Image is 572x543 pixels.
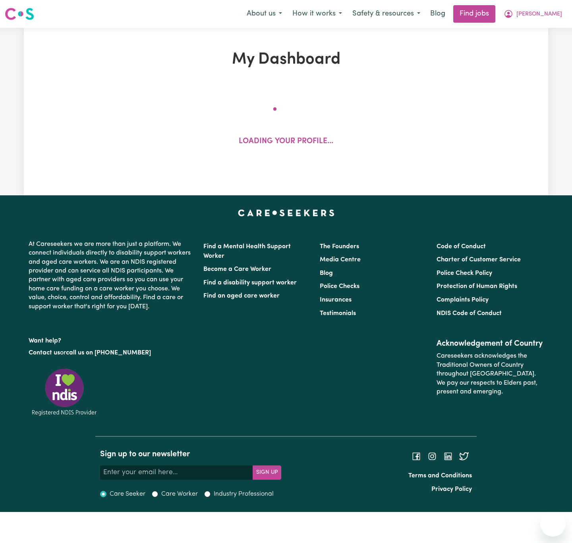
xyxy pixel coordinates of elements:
p: Want help? [29,333,194,345]
button: Subscribe [253,465,281,480]
a: Police Check Policy [437,270,492,276]
a: Code of Conduct [437,243,486,250]
a: Careseekers home page [238,210,334,216]
button: How it works [287,6,347,22]
label: Industry Professional [214,489,274,499]
a: Blog [425,5,450,23]
img: Registered NDIS provider [29,367,100,417]
a: call us on [PHONE_NUMBER] [66,350,151,356]
input: Enter your email here... [100,465,253,480]
a: Media Centre [320,257,361,263]
a: Find jobs [453,5,495,23]
a: Follow Careseekers on Twitter [459,453,469,459]
a: Careseekers logo [5,5,34,23]
h2: Sign up to our newsletter [100,450,281,459]
h2: Acknowledgement of Country [437,339,543,348]
a: Find a disability support worker [203,280,297,286]
a: Find an aged care worker [203,293,280,299]
a: Follow Careseekers on Instagram [427,453,437,459]
a: Charter of Customer Service [437,257,521,263]
button: My Account [499,6,567,22]
a: Find a Mental Health Support Worker [203,243,291,259]
a: Become a Care Worker [203,266,271,272]
label: Care Seeker [110,489,145,499]
a: NDIS Code of Conduct [437,310,502,317]
iframe: Button to launch messaging window [540,511,566,537]
a: Blog [320,270,333,276]
button: About us [242,6,287,22]
h1: My Dashboard [116,50,456,69]
a: Privacy Policy [431,486,472,492]
label: Care Worker [161,489,198,499]
a: Terms and Conditions [408,473,472,479]
a: Follow Careseekers on LinkedIn [443,453,453,459]
p: Careseekers acknowledges the Traditional Owners of Country throughout [GEOGRAPHIC_DATA]. We pay o... [437,348,543,399]
img: Careseekers logo [5,7,34,21]
span: [PERSON_NAME] [516,10,562,19]
a: Protection of Human Rights [437,283,517,290]
p: Loading your profile... [239,136,333,148]
a: Testimonials [320,310,356,317]
a: The Founders [320,243,359,250]
a: Insurances [320,297,352,303]
a: Contact us [29,350,60,356]
p: At Careseekers we are more than just a platform. We connect individuals directly to disability su... [29,237,194,314]
p: or [29,345,194,360]
button: Safety & resources [347,6,425,22]
a: Follow Careseekers on Facebook [412,453,421,459]
a: Complaints Policy [437,297,489,303]
a: Police Checks [320,283,359,290]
